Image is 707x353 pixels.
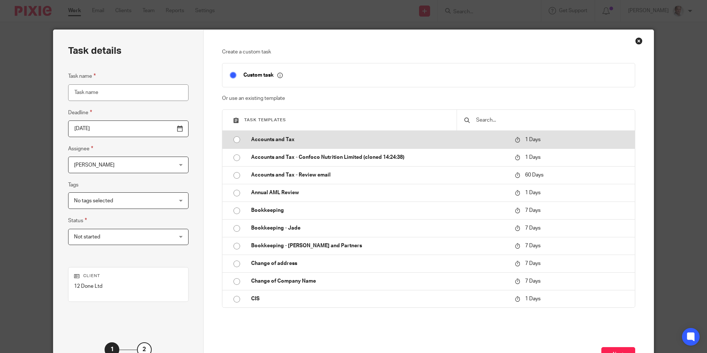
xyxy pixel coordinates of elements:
p: Bookkeeping [251,207,507,214]
label: Status [68,216,87,225]
span: 7 Days [525,261,541,266]
span: 60 Days [525,172,544,178]
span: 1 Days [525,155,541,160]
span: No tags selected [74,198,113,203]
span: 1 Days [525,190,541,195]
p: Change of address [251,260,507,267]
p: Accounts and Tax - Confoco Nutrition Limited (cloned 14:24:38) [251,154,507,161]
span: Task templates [244,118,286,122]
div: Close this dialog window [635,37,643,45]
p: Custom task [243,72,283,78]
p: 12 Done Ltd [74,283,183,290]
span: 7 Days [525,279,541,284]
label: Assignee [68,144,93,153]
label: Tags [68,181,78,189]
span: 7 Days [525,226,541,231]
label: Deadline [68,108,92,117]
span: Not started [74,234,100,240]
p: Accounts and Tax - Review email [251,171,507,179]
span: 7 Days [525,208,541,213]
span: 7 Days [525,243,541,248]
p: CIS [251,295,507,303]
h2: Task details [68,45,122,57]
p: Annual AML Review [251,189,507,196]
p: Bookkeeping - Jade [251,224,507,232]
span: 1 Days [525,296,541,301]
p: Client [74,273,183,279]
p: Create a custom task [222,48,636,56]
p: Change of Company Name [251,277,507,285]
p: Bookkeeping - [PERSON_NAME] and Partners [251,242,507,249]
span: [PERSON_NAME] [74,162,115,168]
span: 1 Days [525,137,541,142]
input: Pick a date [68,120,189,137]
input: Search... [475,116,627,124]
input: Task name [68,84,189,101]
p: Or use an existing template [222,95,636,102]
p: Accounts and Tax [251,136,507,143]
label: Task name [68,72,96,80]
